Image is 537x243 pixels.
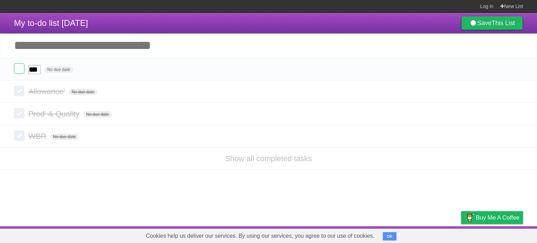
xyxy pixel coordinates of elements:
[28,87,66,96] span: Allowance'
[225,154,312,163] a: Show all completed tasks
[452,228,470,241] a: Privacy
[69,89,97,95] span: No due date
[476,212,520,224] span: Buy me a coffee
[428,228,444,241] a: Terms
[50,134,79,140] span: No due date
[368,228,383,241] a: About
[461,211,523,224] a: Buy me a coffee
[14,130,24,141] label: Done
[14,86,24,96] label: Done
[479,228,523,241] a: Suggest a feature
[14,18,88,28] span: My to-do list [DATE]
[391,228,420,241] a: Developers
[461,16,523,30] a: SaveThis List
[14,63,24,74] label: Done
[383,232,396,241] button: OK
[492,20,515,27] b: This List
[28,109,81,118] span: Prod' & Quality
[465,212,474,223] img: Buy me a coffee
[14,108,24,119] label: Done
[28,132,48,141] span: WBR
[139,229,381,243] span: Cookies help us deliver our services. By using our services, you agree to our use of cookies.
[83,111,112,117] span: No due date
[44,66,73,73] span: No due date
